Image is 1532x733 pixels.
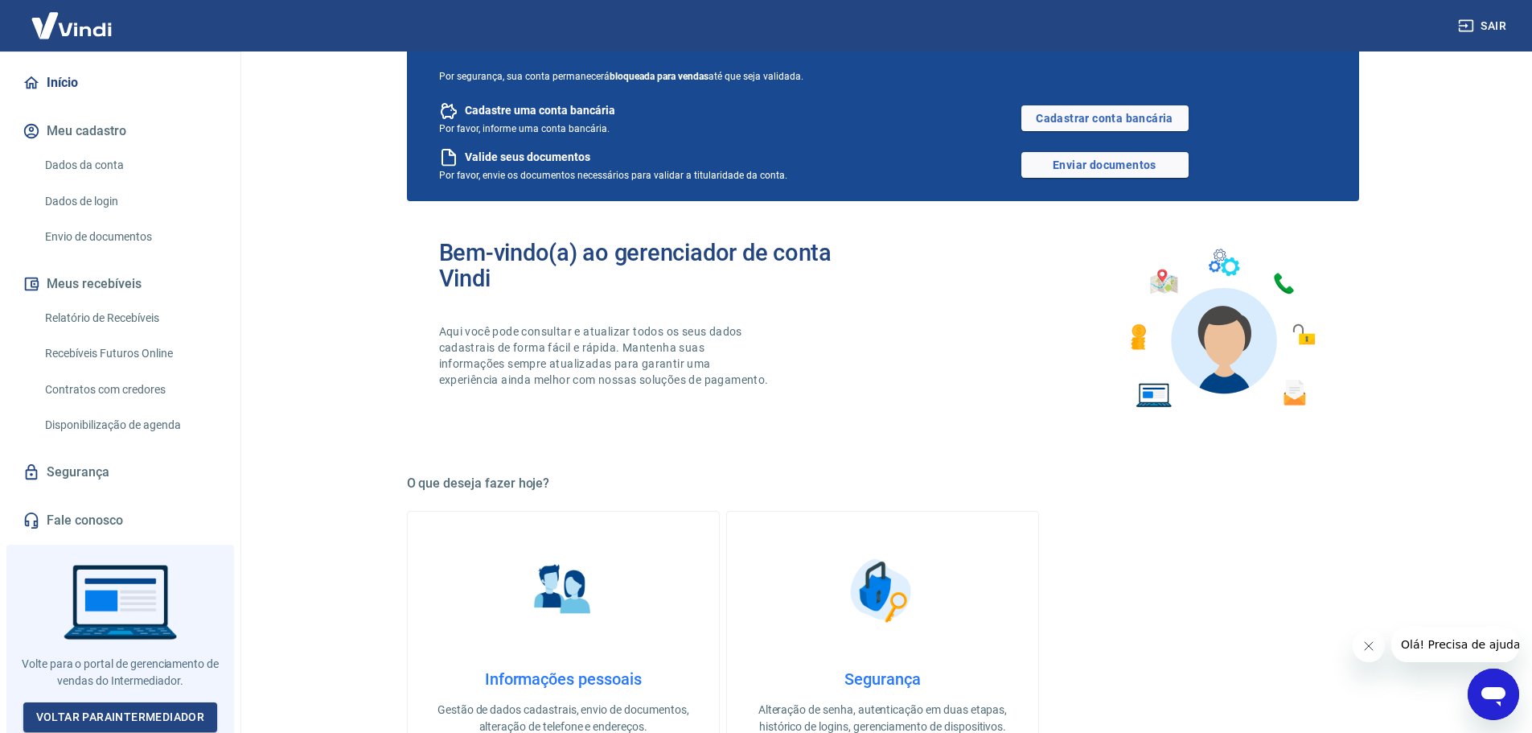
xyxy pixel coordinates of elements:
a: Segurança [19,455,221,490]
a: Relatório de Recebíveis [39,302,221,335]
a: Fale conosco [19,503,221,538]
h2: Bem-vindo(a) ao gerenciador de conta Vindi [439,240,883,291]
img: Imagem de um avatar masculino com diversos icones exemplificando as funcionalidades do gerenciado... [1116,240,1327,418]
span: Cadastre uma conta bancária [465,103,615,118]
img: Segurança [842,550,922,631]
h4: Informações pessoais [433,669,693,689]
h4: Segurança [753,669,1012,689]
button: Meu cadastro [19,113,221,149]
a: Contratos com credores [39,373,221,406]
span: Valide seus documentos [465,150,590,165]
iframe: Mensagem da empresa [1391,627,1519,662]
button: Sair [1455,11,1513,41]
a: Recebíveis Futuros Online [39,337,221,370]
iframe: Botão para abrir a janela de mensagens [1468,669,1519,720]
a: Dados de login [39,185,221,218]
a: Enviar documentos [1021,152,1189,178]
span: Olá! Precisa de ajuda? [10,11,135,24]
img: Vindi [19,1,124,50]
a: Voltar paraIntermediador [23,702,218,732]
a: Cadastrar conta bancária [1021,105,1189,131]
a: Início [19,65,221,101]
iframe: Fechar mensagem [1353,630,1385,662]
span: Por segurança, sua conta permanecerá até que seja validada. [439,71,1327,82]
a: Envio de documentos [39,220,221,253]
h5: O que deseja fazer hoje? [407,476,1359,492]
a: Dados da conta [39,149,221,182]
span: Por favor, envie os documentos necessários para validar a titularidade da conta. [439,170,787,181]
span: Por favor, informe uma conta bancária. [439,123,610,134]
b: bloqueada para vendas [610,71,708,82]
img: Informações pessoais [523,550,603,631]
button: Meus recebíveis [19,266,221,302]
p: Aqui você pode consultar e atualizar todos os seus dados cadastrais de forma fácil e rápida. Mant... [439,323,772,388]
a: Disponibilização de agenda [39,409,221,442]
